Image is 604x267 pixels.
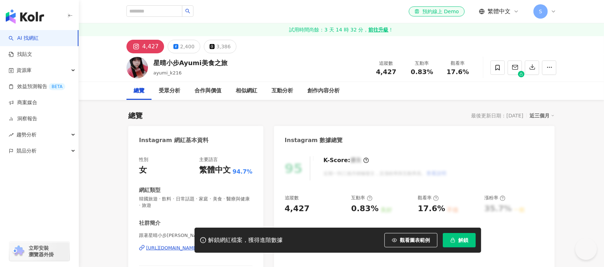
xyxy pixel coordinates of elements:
div: 追蹤數 [373,60,400,67]
a: 洞察報告 [9,115,37,122]
div: 總覽 [134,87,144,95]
span: rise [9,132,14,137]
div: 互動分析 [272,87,293,95]
a: searchAI 找網紅 [9,35,39,42]
button: 4,427 [126,40,164,53]
div: 相似網紅 [236,87,257,95]
div: 近三個月 [529,111,555,120]
div: 漲粉率 [484,195,505,201]
div: Instagram 數據總覽 [285,136,343,144]
div: 4,427 [142,42,159,52]
div: 觀看率 [418,195,439,201]
span: 韓國旅遊 · 飲料 · 日常話題 · 家庭 · 美食 · 醫療與健康 · 旅遊 [139,196,253,209]
a: 試用時間尚餘：3 天 14 時 32 分，前往升級！ [79,23,604,36]
button: 2,400 [168,40,200,53]
img: chrome extension [11,246,25,257]
div: 星晴小步Ayumi美食之旅 [153,58,227,67]
span: 0.83% [411,68,433,76]
span: 競品分析 [16,143,37,159]
div: 性別 [139,156,148,163]
span: 繁體中文 [488,8,510,15]
div: 女 [139,165,147,176]
span: 資源庫 [16,62,32,78]
div: K-Score : [323,156,369,164]
div: 創作內容分析 [307,87,340,95]
div: 合作與價值 [195,87,221,95]
a: 預約線上 Demo [409,6,465,16]
strong: 前往升級 [368,26,388,33]
div: Instagram 網紅基本資料 [139,136,208,144]
div: 17.6% [418,203,445,214]
span: 觀看圖表範例 [400,237,430,243]
div: 預約線上 Demo [414,8,459,15]
span: 趨勢分析 [16,127,37,143]
div: 解鎖網紅檔案，獲得進階數據 [208,237,283,244]
div: 2,400 [180,42,195,52]
button: 觀看圖表範例 [384,233,437,247]
div: 受眾分析 [159,87,180,95]
div: 繁體中文 [199,165,231,176]
span: 立即安裝 瀏覽器外掛 [29,245,54,258]
img: logo [6,9,44,24]
span: 17.6% [447,68,469,76]
div: 最後更新日期：[DATE] [471,113,523,118]
span: ayumi_k216 [153,70,182,76]
span: 94.7% [233,168,253,176]
div: 社群簡介 [139,219,160,227]
div: 互動率 [351,195,372,201]
span: S [539,8,542,15]
div: 互動率 [408,60,436,67]
a: 找貼文 [9,51,32,58]
div: 4,427 [285,203,310,214]
a: 效益預測報告BETA [9,83,65,90]
img: KOL Avatar [126,57,148,78]
span: 解鎖 [458,237,468,243]
div: 0.83% [351,203,378,214]
div: 網紅類型 [139,186,160,194]
a: 商案媒合 [9,99,37,106]
span: search [185,9,190,14]
button: 解鎖 [443,233,476,247]
div: 追蹤數 [285,195,299,201]
div: 主要語言 [199,156,218,163]
div: 3,386 [216,42,231,52]
button: 3,386 [204,40,236,53]
div: 觀看率 [444,60,471,67]
a: chrome extension立即安裝 瀏覽器外掛 [9,242,69,261]
div: 總覽 [128,111,143,121]
span: 4,427 [376,68,397,76]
